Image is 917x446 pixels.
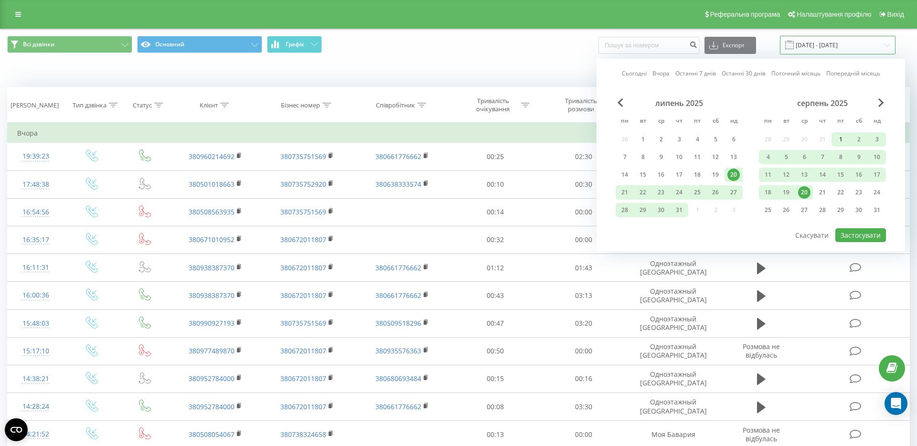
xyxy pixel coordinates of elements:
[280,346,326,355] a: 380672011807
[280,207,326,216] a: 380735751569
[652,185,670,200] div: ср 23 лип 2025 р.
[816,204,829,216] div: 28
[709,151,722,163] div: 12
[655,186,667,199] div: 23
[777,168,795,182] div: вт 12 серп 2025 р.
[280,180,326,189] a: 380735752920
[189,235,235,244] a: 380671010952
[688,185,706,200] div: пт 25 лип 2025 р.
[710,11,780,18] span: Реферальна програма
[189,319,235,328] a: 380990927193
[7,36,132,53] button: Всі дзвінки
[618,98,623,107] span: Previous Month
[189,374,235,383] a: 380952784000
[280,319,326,328] a: 380735751569
[779,115,793,129] abbr: вівторок
[832,150,850,164] div: пт 8 серп 2025 р.
[375,374,421,383] a: 380680693484
[375,346,421,355] a: 380935576363
[451,337,539,365] td: 00:50
[762,169,774,181] div: 11
[189,152,235,161] a: 380960214692
[761,115,775,129] abbr: понеділок
[871,169,883,181] div: 17
[670,132,688,147] div: чт 3 лип 2025 р.
[17,314,54,333] div: 15:48:03
[832,132,850,147] div: пт 1 серп 2025 р.
[871,151,883,163] div: 10
[652,150,670,164] div: ср 9 лип 2025 р.
[780,204,792,216] div: 26
[832,185,850,200] div: пт 22 серп 2025 р.
[17,147,54,166] div: 19:39:23
[853,133,865,146] div: 2
[706,150,725,164] div: сб 12 лип 2025 р.
[691,186,704,199] div: 25
[628,337,719,365] td: Одноэтажный [GEOGRAPHIC_DATA]
[832,168,850,182] div: пт 15 серп 2025 р.
[17,370,54,388] div: 14:38:21
[189,346,235,355] a: 380977489870
[539,337,627,365] td: 00:00
[137,36,262,53] button: Основний
[868,203,886,217] div: нд 31 серп 2025 р.
[704,37,756,54] button: Експорт
[798,204,810,216] div: 27
[852,115,866,129] abbr: субота
[189,180,235,189] a: 380501018663
[688,150,706,164] div: пт 11 лип 2025 р.
[759,168,777,182] div: пн 11 серп 2025 р.
[598,37,700,54] input: Пошук за номером
[815,115,830,129] abbr: четвер
[798,151,810,163] div: 6
[281,101,320,109] div: Бізнес номер
[795,150,813,164] div: ср 6 серп 2025 р.
[634,185,652,200] div: вт 22 лип 2025 р.
[376,101,415,109] div: Співробітник
[833,115,848,129] abbr: п’ятниця
[727,151,740,163] div: 13
[795,185,813,200] div: ср 20 серп 2025 р.
[17,258,54,277] div: 16:11:31
[375,180,421,189] a: 380638333574
[688,168,706,182] div: пт 18 лип 2025 р.
[652,203,670,217] div: ср 30 лип 2025 р.
[73,101,107,109] div: Тип дзвінка
[762,151,774,163] div: 4
[634,132,652,147] div: вт 1 лип 2025 р.
[797,11,871,18] span: Налаштування профілю
[706,185,725,200] div: сб 26 лип 2025 р.
[709,133,722,146] div: 5
[280,291,326,300] a: 380672011807
[23,41,54,48] span: Всі дзвінки
[655,133,667,146] div: 2
[286,41,304,48] span: Графік
[451,198,539,226] td: 00:14
[618,151,631,163] div: 7
[17,286,54,305] div: 16:00:36
[618,186,631,199] div: 21
[17,175,54,194] div: 17:48:38
[654,115,668,129] abbr: середа
[468,97,519,113] div: Тривалість очікування
[673,204,685,216] div: 31
[451,143,539,170] td: 00:25
[868,150,886,164] div: нд 10 серп 2025 р.
[691,169,704,181] div: 18
[868,185,886,200] div: нд 24 серп 2025 р.
[853,186,865,199] div: 23
[17,342,54,361] div: 15:17:10
[451,254,539,282] td: 01:12
[451,393,539,421] td: 00:08
[826,69,880,78] a: Попередній місяць
[539,365,627,393] td: 00:16
[722,69,766,78] a: Останні 30 днів
[850,185,868,200] div: сб 23 серп 2025 р.
[850,132,868,147] div: сб 2 серп 2025 р.
[634,150,652,164] div: вт 8 лип 2025 р.
[539,198,627,226] td: 00:00
[628,282,719,309] td: Одноэтажный [GEOGRAPHIC_DATA]
[673,151,685,163] div: 10
[652,69,670,78] a: Вчора
[11,101,59,109] div: [PERSON_NAME]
